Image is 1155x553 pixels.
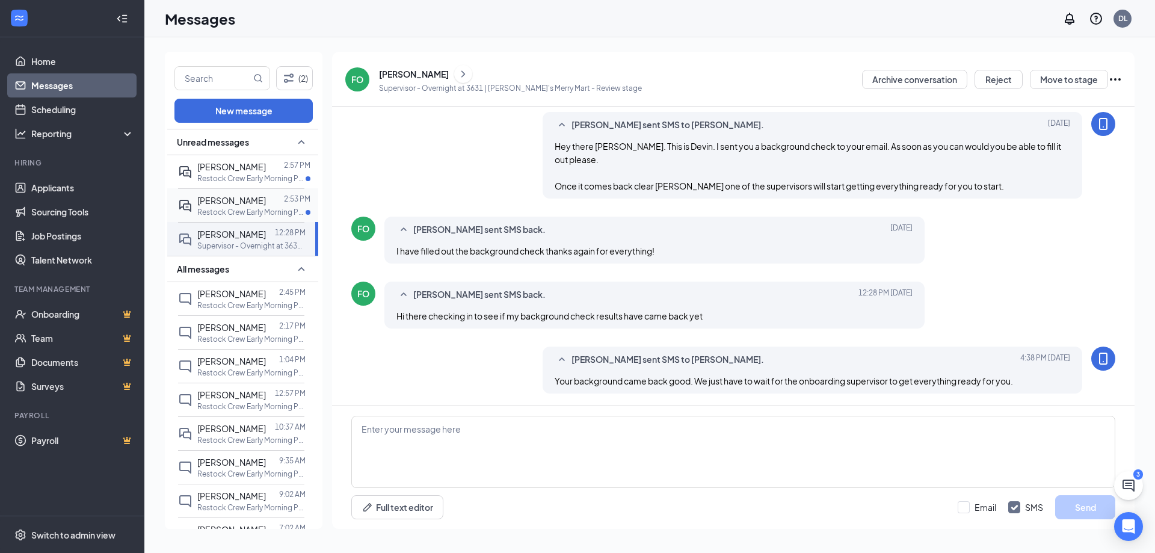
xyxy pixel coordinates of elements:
[31,49,134,73] a: Home
[413,223,546,237] span: [PERSON_NAME] sent SMS back.
[197,161,266,172] span: [PERSON_NAME]
[1055,495,1115,519] button: Send
[275,388,306,398] p: 12:57 PM
[1121,478,1136,493] svg: ChatActive
[178,232,192,247] svg: DoubleChat
[279,489,306,499] p: 9:02 AM
[31,374,134,398] a: SurveysCrown
[175,67,251,90] input: Search
[279,287,306,297] p: 2:45 PM
[1062,11,1077,26] svg: Notifications
[294,135,309,149] svg: SmallChevronUp
[1020,353,1070,367] span: [DATE] 4:38 PM
[413,288,546,302] span: [PERSON_NAME] sent SMS back.
[253,73,263,83] svg: MagnifyingGlass
[396,310,703,321] span: Hi there checking in to see if my background check results have came back yet
[14,128,26,140] svg: Analysis
[357,288,369,300] div: FO
[571,353,764,367] span: [PERSON_NAME] sent SMS to [PERSON_NAME].
[197,300,306,310] p: Restock Crew Early Morning Part Time (4:00 am - 8:00 am) at 3631 | [PERSON_NAME]'s Merry Mart
[197,229,266,239] span: [PERSON_NAME]
[284,194,310,204] p: 2:53 PM
[1114,512,1143,541] div: Open Intercom Messenger
[379,83,642,93] p: Supervisor - Overnight at 3631 | [PERSON_NAME]'s Merry Mart - Review stage
[1030,70,1108,89] button: Move to stage
[351,495,443,519] button: Full text editorPen
[197,195,266,206] span: [PERSON_NAME]
[197,423,266,434] span: [PERSON_NAME]
[975,70,1023,89] button: Reject
[457,67,469,81] svg: ChevronRight
[1096,351,1110,366] svg: MobileSms
[178,460,192,475] svg: ChatInactive
[178,528,192,542] svg: ChatInactive
[197,502,306,513] p: Restock Crew Early Morning Part Time (4:00 am - 8:00 am) at 3631 | [PERSON_NAME]'s Merry Mart
[31,428,134,453] a: PayrollCrown
[197,401,306,412] p: Restock Crew Early Morning Part Time (4:00 am - 8:00 am) at 3631 | [PERSON_NAME]'s Merry Mart
[14,529,26,541] svg: Settings
[165,8,235,29] h1: Messages
[178,326,192,340] svg: ChatInactive
[275,422,306,432] p: 10:37 AM
[178,199,192,213] svg: ActiveDoubleChat
[294,262,309,276] svg: SmallChevronUp
[1133,469,1143,480] div: 3
[197,457,266,468] span: [PERSON_NAME]
[197,322,266,333] span: [PERSON_NAME]
[396,288,411,302] svg: SmallChevronUp
[279,523,306,533] p: 7:02 AM
[357,223,369,235] div: FO
[1048,118,1070,132] span: [DATE]
[31,200,134,224] a: Sourcing Tools
[177,263,229,275] span: All messages
[14,158,132,168] div: Hiring
[197,490,266,501] span: [PERSON_NAME]
[555,141,1061,191] span: Hey there [PERSON_NAME]. This is Devin. I sent you a background check to your email. As soon as y...
[1118,13,1127,23] div: DL
[555,118,569,132] svg: SmallChevronUp
[174,99,313,123] button: New message
[396,246,654,256] span: I have filled out the background check thanks again for everything!
[454,65,472,83] button: ChevronRight
[197,288,266,299] span: [PERSON_NAME]
[197,173,306,184] p: Restock Crew Early Morning Part Time (4:00 am - 8:00 am) at 3631 | [PERSON_NAME]'s Merry Mart
[197,435,306,445] p: Restock Crew Early Morning Part Time (4:00 am - 8:00 am) at 3631 | [PERSON_NAME]'s Merry Mart
[555,353,569,367] svg: SmallChevronUp
[178,494,192,508] svg: ChatInactive
[279,456,306,466] p: 9:35 AM
[178,292,192,306] svg: ChatInactive
[862,70,967,89] button: Archive conversation
[14,284,132,294] div: Team Management
[379,68,449,80] div: [PERSON_NAME]
[31,326,134,350] a: TeamCrown
[555,375,1013,386] span: Your background came back good. We just have to wait for the onboarding supervisor to get everyth...
[31,224,134,248] a: Job Postings
[282,71,296,85] svg: Filter
[279,321,306,331] p: 2:17 PM
[178,427,192,441] svg: DoubleChat
[284,160,310,170] p: 2:57 PM
[13,12,25,24] svg: WorkstreamLogo
[14,410,132,421] div: Payroll
[1114,471,1143,500] button: ChatActive
[197,356,266,366] span: [PERSON_NAME]
[31,128,135,140] div: Reporting
[890,223,913,237] span: [DATE]
[197,207,306,217] p: Restock Crew Early Morning Part Time (4:00 am - 8:00 am) at 3631 | [PERSON_NAME]'s Merry Mart
[276,66,313,90] button: Filter (2)
[1108,72,1123,87] svg: Ellipses
[197,368,306,378] p: Restock Crew Early Morning Part Time (4:00 am - 8:00 am) at 3631 | [PERSON_NAME]'s Merry Mart
[197,334,306,344] p: Restock Crew Early Morning Part Time (4:00 am - 8:00 am) at 3631 | [PERSON_NAME]'s Merry Mart
[197,524,266,535] span: [PERSON_NAME]
[396,223,411,237] svg: SmallChevronUp
[858,288,913,302] span: [DATE] 12:28 PM
[177,136,249,148] span: Unread messages
[362,501,374,513] svg: Pen
[275,227,306,238] p: 12:28 PM
[116,13,128,25] svg: Collapse
[178,359,192,374] svg: ChatInactive
[31,350,134,374] a: DocumentsCrown
[178,393,192,407] svg: ChatInactive
[31,176,134,200] a: Applicants
[351,73,363,85] div: FO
